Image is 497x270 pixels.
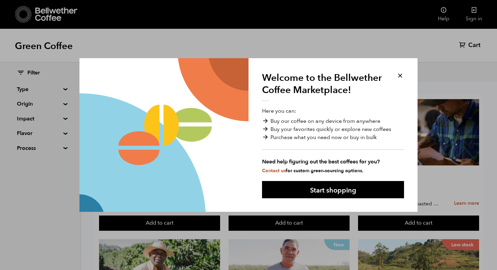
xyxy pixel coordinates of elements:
[262,117,404,125] li: Buy our coffee on any device from anywhere
[262,158,404,166] strong: Need help figuring out the best coffees for you?
[262,167,286,174] a: Contact us
[262,133,404,141] li: Purchase what you need now or buy in bulk
[262,107,404,174] p: Here you can:
[262,125,404,133] li: Buy your favorites quickly or explore new coffees
[262,181,404,198] button: Start shopping
[262,72,387,102] h1: Welcome to the Bellwether Coffee Marketplace!
[262,167,363,174] small: for custom green-sourcing options.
